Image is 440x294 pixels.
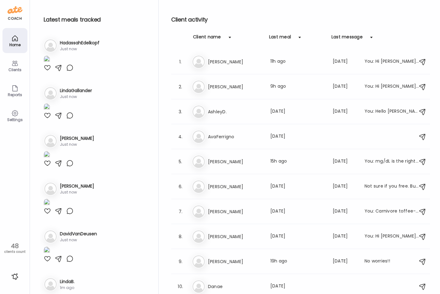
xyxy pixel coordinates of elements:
img: images%2FaH2RMbG7gUSKjNeGIWE0r2Uo9bk1%2FUDJKndfM9fbUotVvkjgN%2FJ8niFt1UyrFkLcrYhBcb_1080 [44,247,50,255]
div: Not sure if you free. But I’m on the zoom. [365,183,419,190]
h3: [PERSON_NAME] [208,83,263,91]
img: bg-avatar-default.svg [44,39,57,52]
img: bg-avatar-default.svg [192,205,205,218]
h3: [PERSON_NAME] [208,208,263,215]
div: [DATE] [333,58,357,66]
div: [DATE] [270,133,325,140]
img: images%2FJtQsdcXOJDXDzeIq3bKIlVjQ7Xe2%2FInq6pZV5H5FE5cujBWDW%2FNNN6yBucnr4KFfaklQOj_1080 [44,103,50,112]
h3: [PERSON_NAME] [208,183,263,190]
img: bg-avatar-default.svg [44,135,57,147]
h3: [PERSON_NAME] [60,183,94,189]
h3: [PERSON_NAME] [208,258,263,265]
div: [DATE] [333,108,357,115]
h3: Danae [208,283,263,290]
h3: LindaB. [60,278,75,285]
div: You: Hi [PERSON_NAME], I looked up the Elysium vitamins. Matter, which is the brain aging one, ha... [365,83,419,91]
div: 9. [177,258,184,265]
div: [DATE] [270,183,325,190]
div: 9h ago [270,83,325,91]
img: bg-avatar-default.svg [192,155,205,168]
div: Last meal [269,34,291,44]
div: [DATE] [333,258,357,265]
div: 6. [177,183,184,190]
div: 15h ago [270,158,325,165]
div: Just now [60,142,94,147]
img: bg-avatar-default.svg [192,81,205,93]
div: 10. [177,283,184,290]
div: 1. [177,58,184,66]
img: bg-avatar-default.svg [44,278,57,291]
img: bg-avatar-default.svg [192,180,205,193]
div: 7. [177,208,184,215]
h3: [PERSON_NAME] [208,158,263,165]
div: Settings [4,118,26,122]
div: Just now [60,189,94,195]
img: bg-avatar-default.svg [192,255,205,268]
img: bg-avatar-default.svg [44,183,57,195]
img: ate [7,5,22,15]
div: 11h ago [270,58,325,66]
div: Client name [193,34,221,44]
div: [DATE] [270,208,325,215]
div: Just now [60,237,97,243]
div: 3. [177,108,184,115]
div: You: mg/dL is the right choice, I am not sure why it is giving me different numbers [365,158,419,165]
h3: LindaGallander [60,87,92,94]
div: Last message [331,34,363,44]
img: bg-avatar-default.svg [192,230,205,243]
div: [DATE] [333,183,357,190]
div: [DATE] [333,233,357,240]
div: 19h ago [270,258,325,265]
div: You: Hi [PERSON_NAME]! Just reaching out to touch base. If you would like to meet on Zoom, just g... [365,233,419,240]
img: bg-avatar-default.svg [192,280,205,293]
div: [DATE] [270,233,325,240]
div: [DATE] [270,283,325,290]
img: bg-avatar-default.svg [192,56,205,68]
h2: Client activity [171,15,430,24]
div: [DATE] [333,158,357,165]
img: bg-avatar-default.svg [192,105,205,118]
h3: [PERSON_NAME] [208,58,263,66]
img: bg-avatar-default.svg [44,230,57,243]
div: Just now [60,94,92,100]
h2: Latest meals tracked [44,15,148,24]
h3: [PERSON_NAME] [208,233,263,240]
img: images%2FEQF0lNx2D9MvxETZ27iei7D27TD3%2FpQZTWT5cfSfqbkvHYv6Y%2FXHvTyN3RM5xKKFzGot0k_1080 [44,151,50,159]
h3: HadassahEdelkopf [60,40,99,46]
h3: DavidVanDeusen [60,231,97,237]
div: Home [4,43,26,47]
div: 48 [2,242,27,250]
h3: AvaFerrigno [208,133,263,140]
div: clients count [2,250,27,254]
div: 8. [177,233,184,240]
div: Just now [60,46,99,52]
div: 4. [177,133,184,140]
div: 1m ago [60,285,75,291]
div: No worries!! [365,258,419,265]
div: [DATE] [270,108,325,115]
img: images%2F5KDqdEDx1vNTPAo8JHrXSOUdSd72%2FdnjcW6gVFhJXJENjP7gK%2FYBjJGuYS5xmX9vc7E6tl_1080 [44,56,50,64]
img: images%2Fip99ljtmwDYLWjdYRTVxLbjdbSK2%2FjXA7wkg6HIVBdACONbn1%2FMARszi04MeuilZGyEHDr_1080 [44,199,50,207]
div: 2. [177,83,184,91]
img: bg-avatar-default.svg [44,87,57,100]
div: [DATE] [333,208,357,215]
div: Reports [4,93,26,97]
img: bg-avatar-default.svg [192,130,205,143]
div: You: Hi [PERSON_NAME], are you currently having one meal per day or is there a second meal? [365,58,419,66]
div: Clients [4,68,26,72]
div: You: Hello [PERSON_NAME], Just a reminder to send us pictures of your meals so we can give you fe... [365,108,419,115]
div: 5. [177,158,184,165]
div: You: Carnivore toffee- caramelized butter [365,208,419,215]
h3: AshleyD. [208,108,263,115]
div: [DATE] [333,83,357,91]
div: coach [8,16,22,21]
h3: [PERSON_NAME] [60,135,94,142]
